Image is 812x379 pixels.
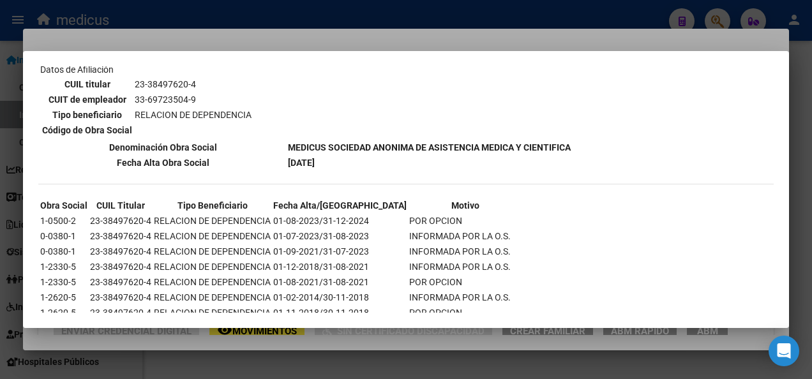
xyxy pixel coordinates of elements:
td: RELACION DE DEPENDENCIA [153,275,271,289]
th: Código de Obra Social [41,123,133,137]
td: 23-38497620-4 [89,214,152,228]
th: Motivo [409,198,522,212]
td: 1-0500-2 [40,214,88,228]
th: CUIT de empleador [41,93,133,107]
th: CUIL titular [41,77,133,91]
td: 01-11-2018/30-11-2018 [273,306,407,320]
td: 01-08-2023/31-12-2024 [273,214,407,228]
td: 23-38497620-4 [89,306,152,320]
td: 01-07-2023/31-08-2023 [273,229,407,243]
td: RELACION DE DEPENDENCIA [134,108,252,122]
td: INFORMADA POR LA O.S. [409,229,522,243]
td: INFORMADA POR LA O.S. [409,244,522,258]
td: 33-69723504-9 [134,93,252,107]
td: RELACION DE DEPENDENCIA [153,244,271,258]
td: 23-38497620-4 [89,244,152,258]
td: RELACION DE DEPENDENCIA [153,260,271,274]
td: 1-2330-5 [40,260,88,274]
th: Tipo Beneficiario [153,198,271,212]
td: 01-02-2014/30-11-2018 [273,290,407,304]
th: Fecha Alta Obra Social [40,156,286,170]
td: 23-38497620-4 [89,260,152,274]
th: Denominación Obra Social [40,140,286,154]
td: POR OPCION [409,306,522,320]
th: Fecha Alta/[GEOGRAPHIC_DATA] [273,198,407,212]
td: RELACION DE DEPENDENCIA [153,214,271,228]
th: Tipo beneficiario [41,108,133,122]
td: RELACION DE DEPENDENCIA [153,229,271,243]
th: CUIL Titular [89,198,152,212]
td: INFORMADA POR LA O.S. [409,290,522,304]
td: POR OPCION [409,214,522,228]
td: POR OPCION [409,275,522,289]
td: 1-2620-5 [40,290,88,304]
td: RELACION DE DEPENDENCIA [153,290,271,304]
td: 1-2330-5 [40,275,88,289]
td: 0-0380-1 [40,229,88,243]
td: 01-12-2018/31-08-2021 [273,260,407,274]
td: 01-08-2021/31-08-2021 [273,275,407,289]
div: Open Intercom Messenger [769,336,799,366]
td: 0-0380-1 [40,244,88,258]
td: RELACION DE DEPENDENCIA [153,306,271,320]
td: 23-38497620-4 [89,290,152,304]
th: Obra Social [40,198,88,212]
td: 23-38497620-4 [134,77,252,91]
td: 23-38497620-4 [89,229,152,243]
b: MEDICUS SOCIEDAD ANONIMA DE ASISTENCIA MEDICA Y CIENTIFICA [288,142,571,152]
td: 23-38497620-4 [89,275,152,289]
td: 01-09-2021/31-07-2023 [273,244,407,258]
td: 1-2620-5 [40,306,88,320]
td: INFORMADA POR LA O.S. [409,260,522,274]
b: [DATE] [288,158,315,168]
